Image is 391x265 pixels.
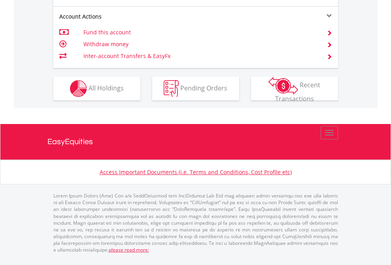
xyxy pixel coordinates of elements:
[152,77,239,100] button: Pending Orders
[100,168,292,176] a: Access Important Documents (i.e. Terms and Conditions, Cost Profile etc)
[83,26,317,38] td: Fund this account
[251,77,338,100] button: Recent Transactions
[180,83,227,92] span: Pending Orders
[53,192,338,253] p: Lorem Ipsum Dolors (Ame) Con a/e SeddOeiusmod tem InciDiduntut Lab Etd mag aliquaen admin veniamq...
[47,124,344,160] a: EasyEquities
[53,13,196,21] div: Account Actions
[53,77,140,100] button: All Holdings
[83,38,317,50] td: Withdraw money
[70,80,87,97] img: holdings-wht.png
[83,50,317,62] td: Inter-account Transfers & EasyFx
[89,83,124,92] span: All Holdings
[164,80,179,97] img: pending_instructions-wht.png
[268,77,298,94] img: transactions-zar-wht.png
[109,246,149,253] a: please read more:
